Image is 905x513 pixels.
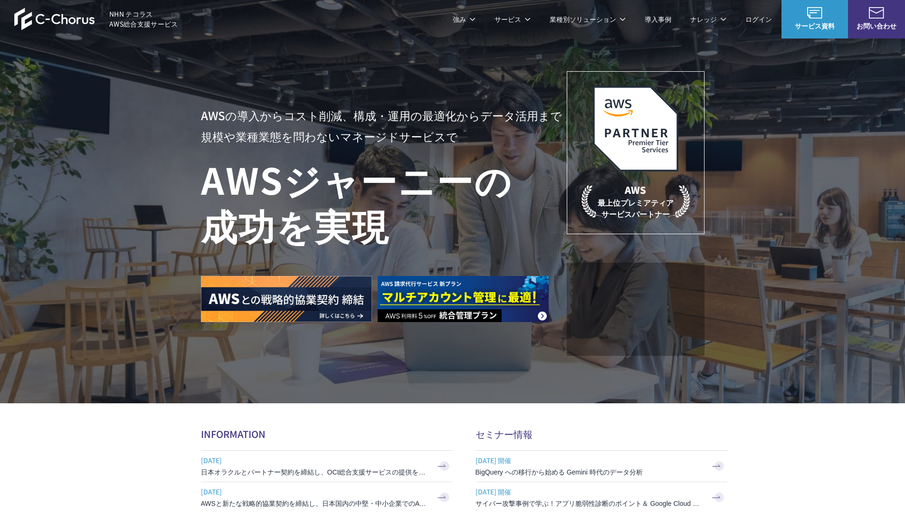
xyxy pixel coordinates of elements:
img: AWS総合支援サービス C-Chorus サービス資料 [807,7,822,19]
span: [DATE] [201,484,429,499]
span: NHN テコラス AWS総合支援サービス [109,9,178,29]
p: AWSの導入からコスト削減、 構成・運用の最適化からデータ活用まで 規模や業種業態を問わない マネージドサービスで [201,105,567,147]
a: AWS総合支援サービス C-Chorus NHN テコラスAWS総合支援サービス [14,8,178,30]
p: サービス [495,14,531,24]
p: 業種別ソリューション [550,14,626,24]
h3: 日本オラクルとパートナー契約を締結し、OCI総合支援サービスの提供を開始 [201,467,429,477]
span: [DATE] 開催 [476,453,704,467]
em: AWS [625,183,646,197]
h2: INFORMATION [201,427,453,441]
span: [DATE] 開催 [476,484,704,499]
h3: BigQuery への移行から始める Gemini 時代のデータ分析 [476,467,704,477]
p: 最上位プレミアティア サービスパートナー [581,183,690,219]
h1: AWS ジャーニーの 成功を実現 [201,156,567,247]
img: お問い合わせ [869,7,884,19]
p: ナレッジ [690,14,726,24]
span: お問い合わせ [848,21,905,31]
a: [DATE] AWSと新たな戦略的協業契約を締結し、日本国内の中堅・中小企業でのAWS活用を加速 [201,482,453,513]
img: AWSプレミアティアサービスパートナー [593,86,678,171]
a: [DATE] 開催 BigQuery への移行から始める Gemini 時代のデータ分析 [476,451,727,482]
img: AWS請求代行サービス 統合管理プラン [378,276,549,322]
span: [DATE] [201,453,429,467]
h3: AWSと新たな戦略的協業契約を締結し、日本国内の中堅・中小企業でのAWS活用を加速 [201,499,429,508]
h3: サイバー攻撃事例で学ぶ！アプリ脆弱性診断のポイント＆ Google Cloud セキュリティ対策 [476,499,704,508]
a: ログイン [745,14,772,24]
span: サービス資料 [781,21,848,31]
a: 導入事例 [645,14,671,24]
a: [DATE] 日本オラクルとパートナー契約を締結し、OCI総合支援サービスの提供を開始 [201,451,453,482]
a: [DATE] 開催 サイバー攻撃事例で学ぶ！アプリ脆弱性診断のポイント＆ Google Cloud セキュリティ対策 [476,482,727,513]
img: 契約件数 [586,277,686,346]
h2: セミナー情報 [476,427,727,441]
p: 強み [453,14,476,24]
img: AWSとの戦略的協業契約 締結 [201,276,372,322]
